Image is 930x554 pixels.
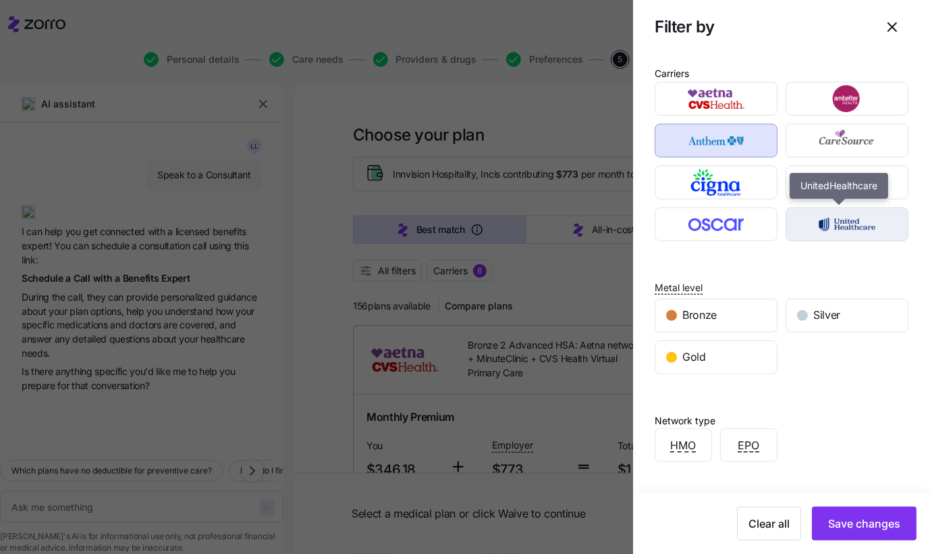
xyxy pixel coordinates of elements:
span: Bronze [682,307,717,324]
img: Anthem [667,127,766,154]
div: Network type [655,413,715,428]
span: Gold [682,349,706,366]
span: Clear all [748,515,790,532]
img: UnitedHealthcare [798,211,897,238]
span: Silver [813,307,840,324]
button: Clear all [737,507,801,540]
img: CareSource [798,127,897,154]
span: Metal level [655,281,703,295]
div: Carriers [655,66,689,81]
img: Oscar [667,211,766,238]
img: Cigna Healthcare [667,169,766,196]
img: Aetna CVS Health [667,85,766,112]
span: EPO [738,437,760,454]
h1: Filter by [655,16,865,37]
button: Save changes [812,507,917,540]
img: Ambetter [798,85,897,112]
span: Save changes [828,515,900,532]
span: HMO [671,437,696,454]
img: Kaiser Permanente [798,169,897,196]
